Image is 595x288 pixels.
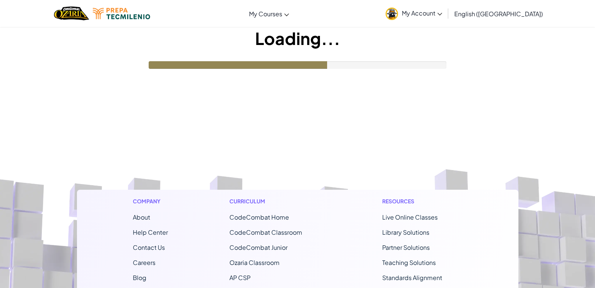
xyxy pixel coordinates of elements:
a: Standards Alignment [382,274,442,282]
a: Ozaria by CodeCombat logo [54,6,89,21]
a: Teaching Solutions [382,259,436,266]
a: AP CSP [229,274,251,282]
span: My Account [402,9,442,17]
span: My Courses [249,10,282,18]
img: avatar [386,8,398,20]
h1: Curriculum [229,197,321,205]
a: Library Solutions [382,228,429,236]
a: My Courses [245,3,293,24]
a: Live Online Classes [382,213,438,221]
a: Careers [133,259,155,266]
img: Tecmilenio logo [93,8,150,19]
a: CodeCombat Junior [229,243,288,251]
h1: Company [133,197,168,205]
span: CodeCombat Home [229,213,289,221]
a: Blog [133,274,146,282]
img: Home [54,6,89,21]
a: About [133,213,150,221]
a: CodeCombat Classroom [229,228,302,236]
a: English ([GEOGRAPHIC_DATA]) [450,3,547,24]
h1: Resources [382,197,463,205]
a: Help Center [133,228,168,236]
span: English ([GEOGRAPHIC_DATA]) [454,10,543,18]
a: Ozaria Classroom [229,259,280,266]
span: Contact Us [133,243,165,251]
a: My Account [382,2,446,25]
a: Partner Solutions [382,243,430,251]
